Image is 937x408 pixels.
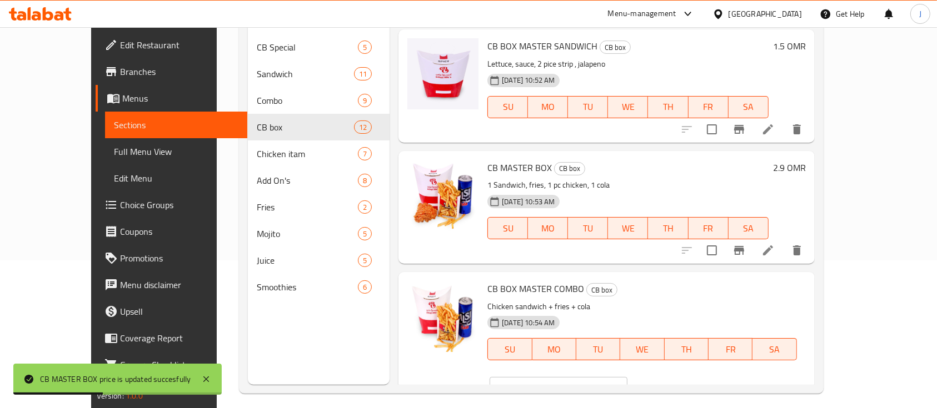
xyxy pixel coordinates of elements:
[248,194,390,220] div: Fries2
[114,172,239,185] span: Edit Menu
[120,65,239,78] span: Branches
[554,162,585,175] div: CB box
[576,338,620,360] button: TU
[654,376,679,400] button: ok
[257,174,358,187] span: Add On's
[652,99,684,115] span: TH
[572,99,604,115] span: TU
[358,175,371,186] span: 8
[257,227,358,240] span: Mojito
[757,341,792,357] span: SA
[354,120,372,134] div: items
[96,325,248,351] a: Coverage Report
[521,377,627,399] input: Please enter price
[122,92,239,105] span: Menus
[248,87,390,114] div: Combo9
[96,298,248,325] a: Upsell
[608,7,676,21] div: Menu-management
[729,217,769,239] button: SA
[648,217,688,239] button: TH
[773,38,806,54] h6: 1.5 OMR
[587,284,617,296] span: CB box
[625,341,660,357] span: WE
[689,217,729,239] button: FR
[358,147,372,160] div: items
[528,96,568,118] button: MO
[528,217,568,239] button: MO
[358,42,371,53] span: 5
[358,149,371,159] span: 7
[257,280,358,294] span: Smoothies
[248,114,390,140] div: CB box12
[761,123,775,136] a: Edit menu item
[40,373,191,385] div: CB MASTER BOX price is updated succesfully
[96,192,248,218] a: Choice Groups
[630,376,654,400] button: clear
[96,218,248,245] a: Coupons
[693,99,724,115] span: FR
[733,99,764,115] span: SA
[608,96,648,118] button: WE
[120,358,239,371] span: Grocery Checklist
[407,281,479,352] img: CB BOX MASTER COMBO
[97,389,124,403] span: Version:
[120,305,239,318] span: Upsell
[487,96,528,118] button: SU
[752,338,796,360] button: SA
[600,41,630,54] span: CB box
[358,174,372,187] div: items
[358,280,372,294] div: items
[608,217,648,239] button: WE
[257,67,354,80] span: Sandwich
[358,200,372,214] div: items
[689,96,729,118] button: FR
[354,67,372,80] div: items
[248,29,390,305] nav: Menu sections
[487,38,597,54] span: CB BOX MASTER SANDWICH
[257,147,358,160] span: Chicken itam
[492,99,524,115] span: SU
[497,197,559,207] span: [DATE] 10:53 AM
[248,167,390,194] div: Add On's8
[355,69,371,79] span: 11
[257,41,358,54] span: CB Special
[248,34,390,61] div: CB Special5
[248,274,390,300] div: Smoothies6
[126,389,143,403] span: 1.0.0
[257,254,358,267] span: Juice
[568,217,608,239] button: TU
[120,225,239,238] span: Coupons
[358,255,371,266] span: 5
[96,351,248,378] a: Grocery Checklist
[120,251,239,265] span: Promotions
[257,200,358,214] span: Fries
[358,282,371,293] span: 6
[652,220,684,236] span: TH
[532,220,564,236] span: MO
[358,41,372,54] div: items
[919,8,921,20] span: J
[713,341,748,357] span: FR
[487,300,796,314] p: Chicken sandwich + fries + cola
[120,198,239,211] span: Choice Groups
[648,96,688,118] button: TH
[674,384,697,407] span: Select to update
[581,341,616,357] span: TU
[96,271,248,298] a: Menu disclaimer
[257,120,354,134] span: CB box
[487,178,768,192] p: 1 Sandwich, fries, 1 pc chicken, 1 cola
[726,237,752,264] button: Branch-specific-item
[497,318,559,328] span: [DATE] 10:54 AM
[105,165,248,192] a: Edit Menu
[532,338,576,360] button: MO
[773,160,806,175] h6: 2.9 OMR
[612,99,644,115] span: WE
[537,341,572,357] span: MO
[555,162,585,175] span: CB box
[532,99,564,115] span: MO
